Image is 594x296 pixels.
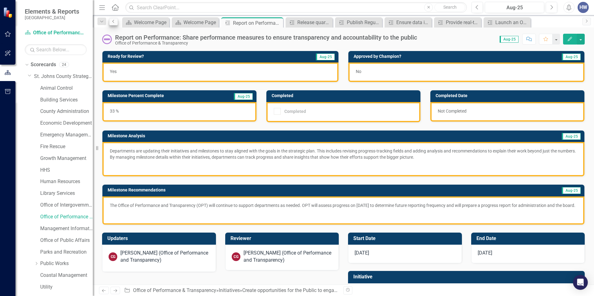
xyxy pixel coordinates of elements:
a: HHS [40,167,93,174]
a: Animal Control [40,85,93,92]
small: [GEOGRAPHIC_DATA] [25,15,79,20]
p: The Office of Performance and Transparency (OPT) will continue to support departments as needed. ... [110,202,577,210]
img: Not Started [102,34,112,44]
h3: Milestone Percent Complete [108,93,216,98]
button: Search [434,3,465,12]
div: Provide real-time updates on County projects, budgets, and key performance metrics [446,19,480,26]
div: CG [232,252,240,261]
a: Scorecards [31,61,56,68]
a: Office of Performance & Transparency [40,213,93,221]
a: Utility [40,284,93,291]
a: Building Services [40,97,93,104]
button: HW [578,2,589,13]
p: Departments are updating their initiatives and milestones to stay aligned with the goals in the s... [110,148,577,161]
a: Provide real-time updates on County projects, budgets, and key performance metrics [436,19,480,26]
a: Office of Intergovernmental Affairs [40,202,93,209]
a: Office of Public Affairs [40,237,93,244]
h3: Completed [272,93,417,98]
a: Welcome Page [124,19,168,26]
a: Welcome Page [173,19,217,26]
span: Aug-25 [562,187,581,194]
div: Publish Regular Performance Reports [347,19,381,26]
a: Fire Rescue [40,143,93,150]
div: 24 [59,62,69,67]
a: Management Information Systems [40,225,93,232]
h3: Milestone Recommendations [108,188,462,192]
span: [DATE] [355,250,369,256]
input: Search ClearPoint... [125,2,467,13]
a: Economic Development [40,120,93,127]
div: Welcome Page [134,19,168,26]
div: Office of Performance & Transparency [115,41,417,45]
h3: Completed Date [436,93,581,98]
div: » » » [124,287,339,294]
div: CG [109,252,117,261]
a: Ensure data is presented in an accessible and user-friendly format [386,19,430,26]
h3: Start Date [353,236,459,241]
div: Report on Performance: Share performance measures to ensure transparency and accountability to th... [115,34,417,41]
a: Initiatives [219,287,240,293]
span: Aug-25 [562,54,581,60]
a: Publish Regular Performance Reports [337,19,381,26]
div: Release quarterly and annual reports summarizing resident feedback and service improvements [297,19,331,26]
h3: Milestone Analysis [108,134,419,138]
span: Aug-25 [316,54,335,60]
a: St. Johns County Strategic Plan [34,73,93,80]
div: Report on Performance: Share performance measures to ensure transparency and accountability to th... [233,19,282,27]
a: Library Services [40,190,93,197]
h3: Approved by Champion? [354,54,515,59]
span: No [356,69,361,74]
a: Growth Management [40,155,93,162]
h3: Updaters [107,236,213,241]
button: Aug-25 [485,2,544,13]
a: Office of Performance & Transparency [25,29,87,36]
span: Search [443,5,457,10]
a: Public Works [40,260,93,267]
a: Create opportunities for the Public to engage in strategic planning for the community [242,287,427,293]
a: Office of Performance & Transparency [133,287,216,293]
a: Parks and Recreation [40,249,93,256]
a: Launch an Open Data Portal [485,19,529,26]
a: County Administration [40,108,93,115]
span: Aug-25 [562,133,581,140]
div: Welcome Page [183,19,217,26]
div: [PERSON_NAME] (Office of Performance and Transparency) [243,250,333,264]
span: Yes [110,69,117,74]
h3: End Date [476,236,582,241]
div: Launch an Open Data Portal [495,19,529,26]
input: Search Below... [25,44,87,55]
a: Human Resources [40,178,93,185]
div: [PERSON_NAME] (Office of Performance and Transparency) [120,250,209,264]
a: Emergency Management [40,131,93,139]
div: Open Intercom Messenger [573,275,588,290]
span: [DATE] [478,250,492,256]
span: Elements & Reports [25,8,79,15]
span: Aug-25 [234,93,253,100]
h3: Ready for Review? [108,54,256,59]
a: Release quarterly and annual reports summarizing resident feedback and service improvements [287,19,331,26]
div: 33 % [102,102,256,122]
h3: Reviewer [230,236,336,241]
h3: Initiative [353,274,582,280]
div: Not Completed [430,102,584,122]
span: Aug-25 [500,36,519,43]
a: Coastal Management [40,272,93,279]
div: Ensure data is presented in an accessible and user-friendly format [396,19,430,26]
img: ClearPoint Strategy [3,7,14,18]
div: Aug-25 [487,4,542,11]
